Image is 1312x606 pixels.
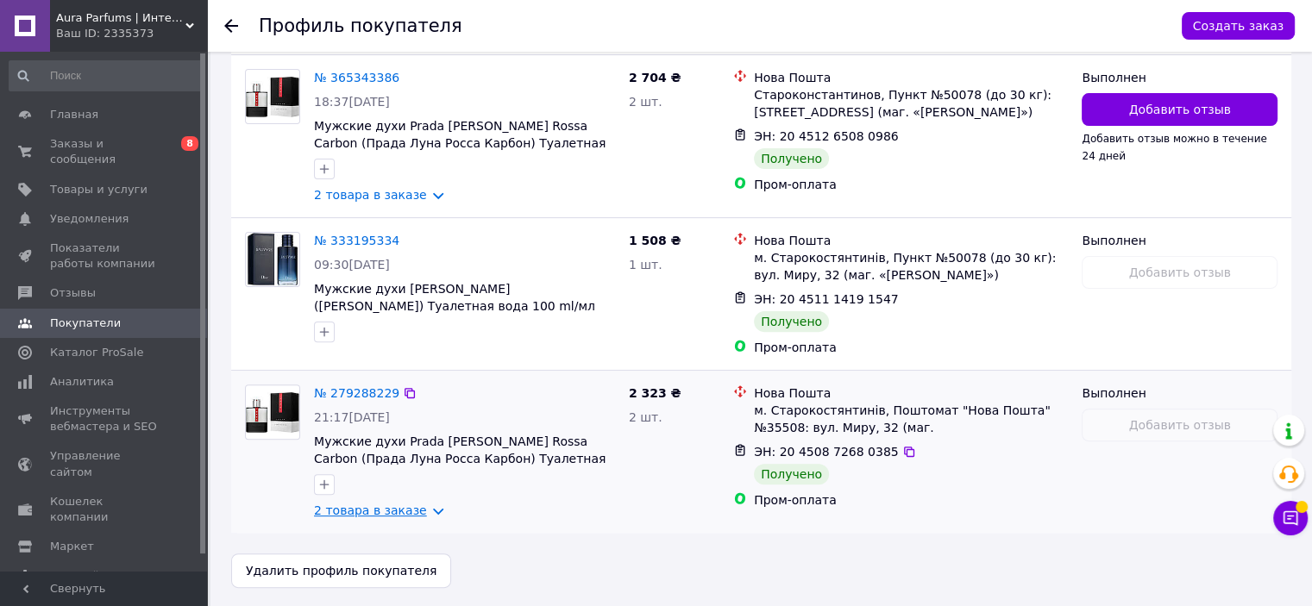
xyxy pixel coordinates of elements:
a: Мужские духи [PERSON_NAME] ([PERSON_NAME]) Туалетная вода 100 ml/мл [314,282,595,313]
a: 2 товара в заказе [314,188,427,202]
input: Поиск [9,60,204,91]
img: Фото товару [246,77,299,117]
div: Получено [754,311,829,332]
a: Фото товару [245,69,300,124]
a: № 365343386 [314,71,399,84]
button: Чат с покупателем [1273,501,1308,535]
a: № 279288229 [314,386,399,400]
span: Управление сайтом [50,448,160,479]
span: 2 шт. [629,410,662,424]
a: № 333195334 [314,234,399,247]
div: Ваш ID: 2335373 [56,26,207,41]
div: Выполнен [1082,232,1277,249]
span: Товары и услуги [50,182,148,197]
div: Получено [754,464,829,484]
span: 09:30[DATE] [314,258,390,272]
span: Настройки [50,568,113,584]
span: Заказы и сообщения [50,136,160,167]
span: ЭН: 20 4512 6508 0986 [754,129,899,143]
a: Мужские духи Prada [PERSON_NAME] Rossa Carbon (Прада Луна Росса Карбон) Туалетная вода 100 ml/мл [314,119,606,167]
span: Инструменты вебмастера и SEO [50,403,160,434]
div: Выполнен [1082,69,1277,86]
div: Нова Пошта [754,232,1068,249]
a: 2 товара в заказе [314,503,427,517]
img: Фото товару [246,392,299,433]
span: Отзывы [50,285,96,301]
button: Создать заказ [1182,12,1295,40]
span: Маркет [50,539,94,554]
div: Вернуться назад [224,17,238,34]
span: Кошелек компании [50,494,160,525]
span: 18:37[DATE] [314,95,390,109]
span: Добавить отзыв [1129,101,1231,118]
div: Нова Пошта [754,384,1068,402]
div: Получено [754,148,829,169]
span: 2 323 ₴ [629,386,681,400]
a: Фото товару [245,232,300,287]
img: Фото товару [248,233,298,286]
div: Нова Пошта [754,69,1068,86]
div: Пром-оплата [754,339,1068,356]
span: Аналитика [50,374,114,390]
span: 2 704 ₴ [629,71,681,84]
span: Покупатели [50,315,121,331]
div: м. Старокостянтинів, Пункт №50078 (до 30 кг): вул. Миру, 32 (маг. «[PERSON_NAME]») [754,249,1068,284]
div: Пром-оплата [754,491,1068,509]
span: 1 шт. [629,258,662,272]
span: Добавить отзыв можно в течение 24 дней [1082,133,1266,162]
span: ЭН: 20 4511 1419 1547 [754,292,899,306]
div: м. Старокостянтинів, Поштомат "Нова Пошта" №35508: вул. Миру, 32 (маг. [754,402,1068,436]
span: Показатели работы компании [50,241,160,272]
div: Пром-оплата [754,176,1068,193]
span: 8 [181,136,198,151]
a: Мужские духи Prada [PERSON_NAME] Rossa Carbon (Прада Луна Росса Карбон) Туалетная вода 100 ml/мл [314,434,606,483]
div: Выполнен [1082,384,1277,402]
button: Удалить профиль покупателя [231,553,451,588]
span: Каталог ProSale [50,345,143,360]
h1: Профиль покупателя [259,16,462,36]
span: 2 шт. [629,95,662,109]
span: Aura Parfums | Интернет-магазин парфюмерии и косметики [56,10,185,26]
button: Добавить отзыв [1082,93,1277,126]
span: ЭН: 20 4508 7268 0385 [754,445,899,459]
div: Староконстантинов, Пункт №50078 (до 30 кг): [STREET_ADDRESS] (маг. «[PERSON_NAME]») [754,86,1068,121]
span: Уведомления [50,211,129,227]
span: Главная [50,107,98,122]
a: Фото товару [245,384,300,440]
span: 1 508 ₴ [629,234,681,247]
span: 21:17[DATE] [314,410,390,424]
